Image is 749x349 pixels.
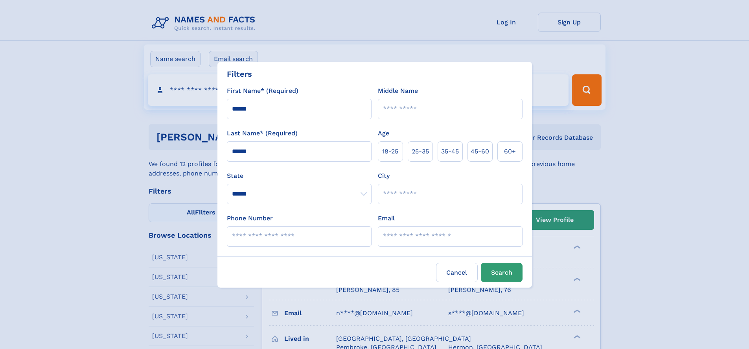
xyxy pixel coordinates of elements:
[378,129,389,138] label: Age
[504,147,516,156] span: 60+
[378,214,395,223] label: Email
[412,147,429,156] span: 25‑35
[436,263,478,282] label: Cancel
[481,263,523,282] button: Search
[378,171,390,181] label: City
[227,86,298,96] label: First Name* (Required)
[227,129,298,138] label: Last Name* (Required)
[382,147,398,156] span: 18‑25
[227,171,372,181] label: State
[378,86,418,96] label: Middle Name
[227,214,273,223] label: Phone Number
[227,68,252,80] div: Filters
[471,147,489,156] span: 45‑60
[441,147,459,156] span: 35‑45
